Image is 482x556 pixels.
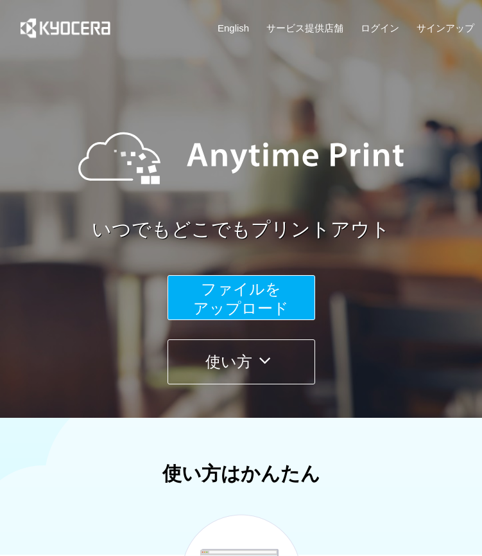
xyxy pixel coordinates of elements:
[168,275,315,320] button: ファイルを​​アップロード
[193,280,289,317] span: ファイルを ​​アップロード
[417,21,474,35] a: サインアップ
[168,339,315,384] button: 使い方
[218,21,249,35] a: English
[266,21,343,35] a: サービス提供店舗
[361,21,399,35] a: ログイン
